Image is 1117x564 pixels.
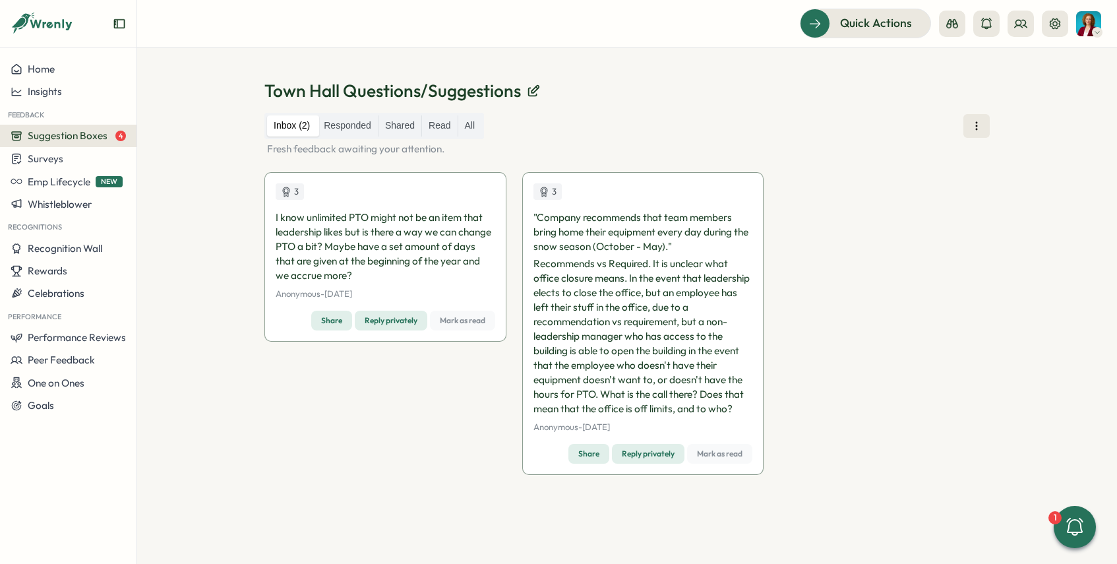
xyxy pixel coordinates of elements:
[276,210,495,283] p: I know unlimited PTO might not be an item that leadership likes but is there a way we can change ...
[267,115,317,137] label: Inbox (2)
[28,377,84,389] span: One on Ones
[422,115,457,137] label: Read
[264,79,521,102] p: Town Hall Questions/Suggestions
[568,444,609,464] button: Share
[28,152,63,165] span: Surveys
[28,129,107,142] span: Suggestion Boxes
[96,176,123,187] span: NEW
[533,257,753,416] p: Recommends vs Required. It is unclear what office closure means. In the event that leadership ele...
[533,422,582,432] span: Anonymous -
[28,175,90,188] span: Emp Lifecycle
[317,115,378,137] label: Responded
[1076,11,1101,36] img: Rachel Armstrong
[612,444,684,464] button: Reply privately
[1054,506,1096,548] button: 1
[365,311,417,330] span: Reply privately
[582,422,610,432] span: [DATE]
[28,399,54,412] span: Goals
[28,63,55,75] span: Home
[800,9,931,38] button: Quick Actions
[840,15,912,32] span: Quick Actions
[28,198,92,210] span: Whistleblower
[533,183,562,201] div: Upvotes
[578,445,599,463] span: Share
[324,288,352,299] span: [DATE]
[28,331,126,344] span: Performance Reviews
[378,115,421,137] label: Shared
[28,287,84,299] span: Celebrations
[28,354,95,366] span: Peer Feedback
[533,210,753,254] p: "Company recommends that team members bring home their equipment every day during the snow season...
[687,444,752,464] button: Mark as read
[28,242,102,255] span: Recognition Wall
[430,311,495,330] button: Mark as read
[697,445,742,463] span: Mark as read
[28,265,67,277] span: Rewards
[276,183,304,201] div: Upvotes
[311,311,352,330] button: Share
[440,311,485,330] span: Mark as read
[264,142,990,156] p: Fresh feedback awaiting your attention.
[115,131,126,141] span: 4
[113,17,126,30] button: Expand sidebar
[355,311,427,330] button: Reply privately
[321,311,342,330] span: Share
[458,115,482,137] label: All
[622,445,675,463] span: Reply privately
[276,288,324,299] span: Anonymous -
[28,85,62,98] span: Insights
[1048,511,1062,524] div: 1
